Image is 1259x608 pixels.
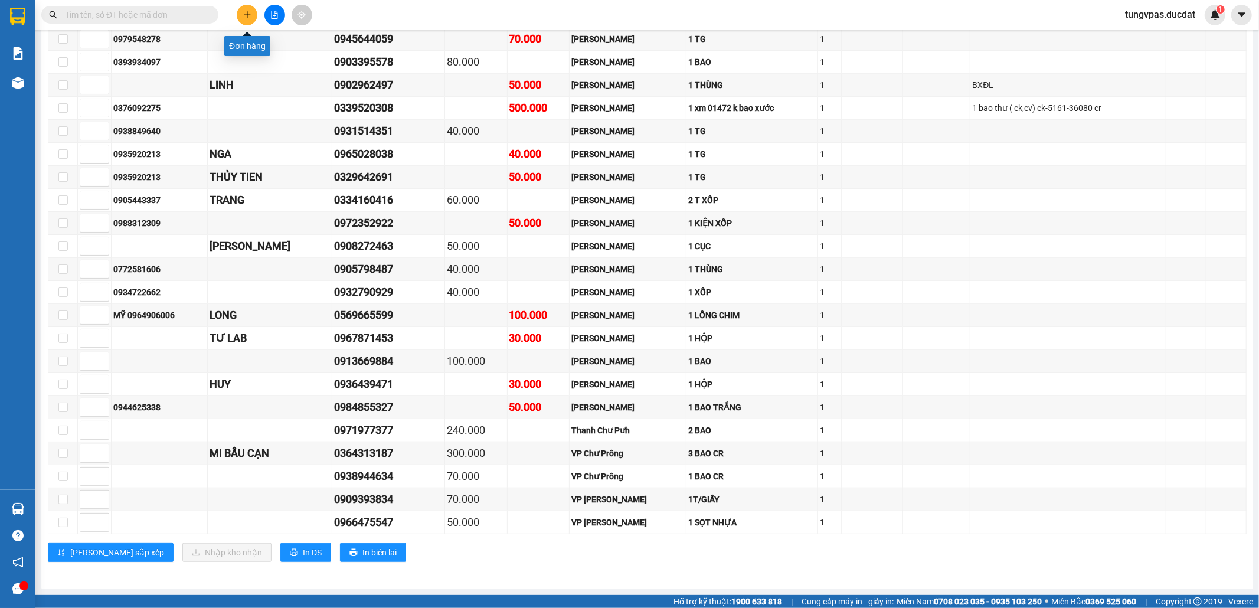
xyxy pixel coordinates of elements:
[280,543,331,562] button: printerIn DS
[210,307,330,323] div: LONG
[570,396,686,419] td: Phan Đình Phùng
[332,488,445,511] td: 0909393834
[820,148,839,161] div: 1
[570,327,686,350] td: Phan Đình Phùng
[688,309,816,322] div: 1 LỒNG CHIM
[332,97,445,120] td: 0339520308
[570,74,686,97] td: Lê Đại Hành
[509,77,568,93] div: 50.000
[332,212,445,235] td: 0972352922
[332,143,445,166] td: 0965028038
[571,447,684,460] div: VP Chư Prông
[571,355,684,368] div: [PERSON_NAME]
[208,189,332,212] td: TRANG
[570,120,686,143] td: Lê Đại Hành
[820,32,839,45] div: 1
[334,54,443,70] div: 0903395578
[791,595,793,608] span: |
[571,148,684,161] div: [PERSON_NAME]
[57,548,66,558] span: sort-ascending
[447,445,505,462] div: 300.000
[688,240,816,253] div: 1 CỤC
[673,595,782,608] span: Hỗ trợ kỹ thuật:
[332,419,445,442] td: 0971977377
[688,516,816,529] div: 1 SỌT NHỰA
[802,595,894,608] span: Cung cấp máy in - giấy in:
[571,309,684,322] div: [PERSON_NAME]
[571,194,684,207] div: [PERSON_NAME]
[12,77,24,89] img: warehouse-icon
[447,422,505,439] div: 240.000
[570,235,686,258] td: Phan Đình Phùng
[1085,597,1136,606] strong: 0369 525 060
[571,263,684,276] div: [PERSON_NAME]
[1193,597,1202,606] span: copyright
[113,32,205,45] div: 0979548278
[688,194,816,207] div: 2 T XỐP
[570,189,686,212] td: Lê Đại Hành
[49,11,57,19] span: search
[290,548,298,558] span: printer
[509,307,568,323] div: 100.000
[447,491,505,508] div: 70.000
[688,55,816,68] div: 1 BAO
[447,353,505,370] div: 100.000
[334,238,443,254] div: 0908272463
[334,353,443,370] div: 0913669884
[688,332,816,345] div: 1 HỘP
[292,5,312,25] button: aim
[243,11,251,19] span: plus
[571,286,684,299] div: [PERSON_NAME]
[820,79,839,91] div: 1
[570,212,686,235] td: Lê Đại Hành
[334,491,443,508] div: 0909393834
[447,468,505,485] div: 70.000
[1116,7,1205,22] span: tungvpas.ducdat
[571,171,684,184] div: [PERSON_NAME]
[1045,599,1048,604] span: ⚪️
[113,309,205,322] div: MỸ 0964906006
[332,74,445,97] td: 0902962497
[208,235,332,258] td: KIM ANH
[334,77,443,93] div: 0902962497
[113,102,205,115] div: 0376092275
[334,422,443,439] div: 0971977377
[332,442,445,465] td: 0364313187
[972,79,1164,91] div: BXĐL
[571,401,684,414] div: [PERSON_NAME]
[332,258,445,281] td: 0905798487
[113,217,205,230] div: 0988312309
[570,51,686,74] td: Lê Đại Hành
[210,376,330,393] div: HUY
[688,493,816,506] div: 1T/GIẤY
[1217,5,1225,14] sup: 1
[820,102,839,115] div: 1
[820,401,839,414] div: 1
[820,263,839,276] div: 1
[1051,595,1136,608] span: Miền Bắc
[65,8,204,21] input: Tìm tên, số ĐT hoặc mã đơn
[688,32,816,45] div: 1 TG
[571,102,684,115] div: [PERSON_NAME]
[332,235,445,258] td: 0908272463
[509,31,568,47] div: 70.000
[210,146,330,162] div: NGA
[820,217,839,230] div: 1
[208,143,332,166] td: NGA
[688,447,816,460] div: 3 BAO CR
[334,261,443,277] div: 0905798487
[270,11,279,19] span: file-add
[820,470,839,483] div: 1
[447,284,505,300] div: 40.000
[570,465,686,488] td: VP Chư Prông
[12,47,24,60] img: solution-icon
[820,171,839,184] div: 1
[509,169,568,185] div: 50.000
[820,378,839,391] div: 1
[688,401,816,414] div: 1 BAO TRẮNG
[332,189,445,212] td: 0334160416
[10,8,25,25] img: logo-vxr
[334,192,443,208] div: 0334160416
[182,543,272,562] button: downloadNhập kho nhận
[208,74,332,97] td: LINH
